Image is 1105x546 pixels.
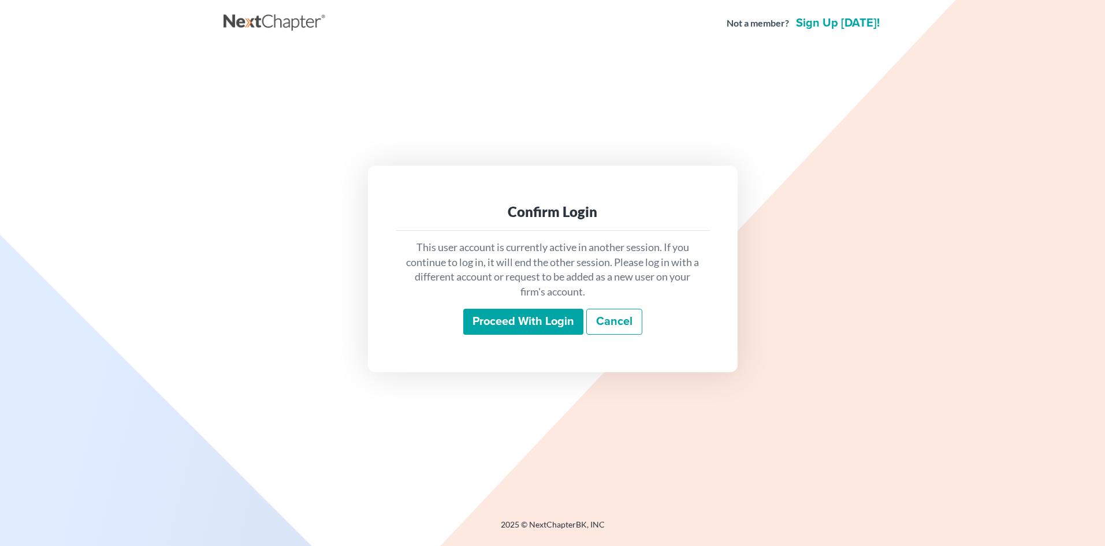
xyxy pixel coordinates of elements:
a: Cancel [586,309,642,335]
strong: Not a member? [727,17,789,30]
div: 2025 © NextChapterBK, INC [224,519,882,540]
a: Sign up [DATE]! [794,17,882,29]
input: Proceed with login [463,309,583,335]
div: Confirm Login [405,203,701,221]
p: This user account is currently active in another session. If you continue to log in, it will end ... [405,240,701,300]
